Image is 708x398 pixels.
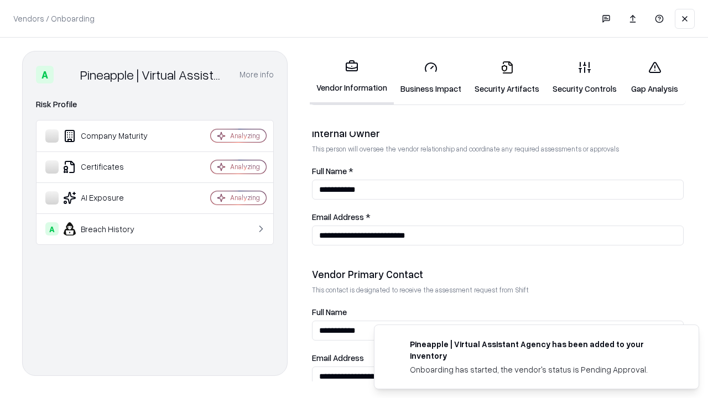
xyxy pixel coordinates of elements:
div: Analyzing [230,162,260,171]
a: Vendor Information [310,51,394,104]
div: Company Maturity [45,129,178,143]
p: This contact is designated to receive the assessment request from Shift [312,285,684,295]
div: Internal Owner [312,127,684,140]
a: Security Controls [546,52,623,103]
button: More info [240,65,274,85]
a: Business Impact [394,52,468,103]
div: Vendor Primary Contact [312,268,684,281]
img: Pineapple | Virtual Assistant Agency [58,66,76,83]
a: Security Artifacts [468,52,546,103]
div: AI Exposure [45,191,178,205]
div: A [36,66,54,83]
label: Email Address [312,354,684,362]
img: trypineapple.com [388,338,401,352]
div: Pineapple | Virtual Assistant Agency has been added to your inventory [410,338,672,362]
p: Vendors / Onboarding [13,13,95,24]
div: Risk Profile [36,98,274,111]
label: Email Address * [312,213,684,221]
p: This person will oversee the vendor relationship and coordinate any required assessments or appro... [312,144,684,154]
a: Gap Analysis [623,52,686,103]
div: Certificates [45,160,178,174]
div: Onboarding has started, the vendor's status is Pending Approval. [410,364,672,375]
div: Analyzing [230,131,260,140]
label: Full Name [312,308,684,316]
div: Breach History [45,222,178,235]
div: Analyzing [230,193,260,202]
label: Full Name * [312,167,684,175]
div: Pineapple | Virtual Assistant Agency [80,66,226,83]
div: A [45,222,59,235]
